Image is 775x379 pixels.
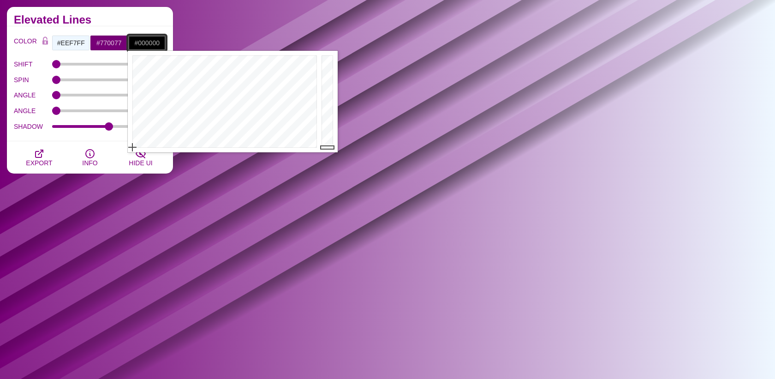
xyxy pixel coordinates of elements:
label: ANGLE [14,105,52,117]
label: SPIN [14,74,52,86]
button: HIDE UI [115,141,166,174]
label: SHIFT [14,58,52,70]
button: INFO [65,141,115,174]
span: INFO [82,159,97,167]
label: COLOR [14,35,38,51]
label: SHADOW [14,120,52,132]
button: Color Lock [38,35,52,48]
button: EXPORT [14,141,65,174]
h2: Elevated Lines [14,16,166,24]
span: HIDE UI [129,159,152,167]
span: EXPORT [26,159,52,167]
label: ANGLE [14,89,52,101]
